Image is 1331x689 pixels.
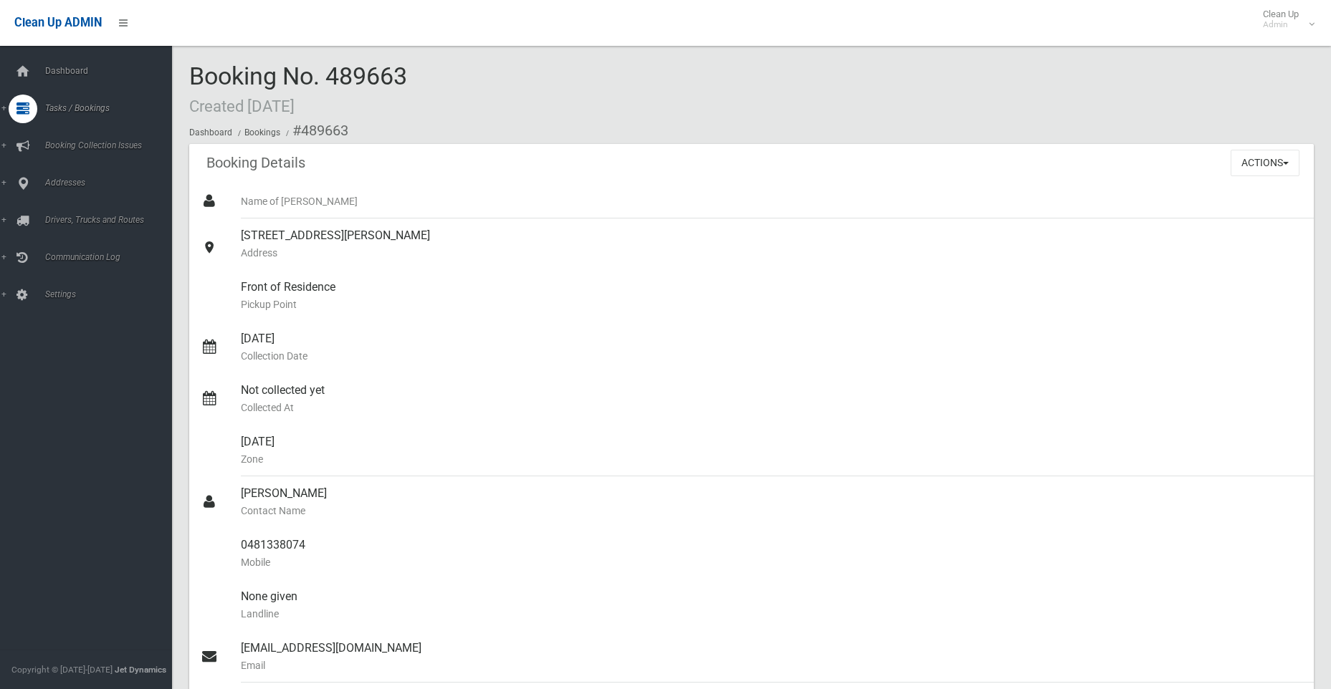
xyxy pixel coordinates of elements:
[241,244,1302,261] small: Address
[189,149,323,177] header: Booking Details
[1231,150,1299,176] button: Actions
[241,399,1302,416] small: Collected At
[14,16,102,29] span: Clean Up ADMIN
[189,97,295,115] small: Created [DATE]
[115,665,166,675] strong: Jet Dynamics
[241,528,1302,579] div: 0481338074
[241,193,1302,210] small: Name of [PERSON_NAME]
[1263,19,1299,30] small: Admin
[241,502,1302,519] small: Contact Name
[241,425,1302,476] div: [DATE]
[241,347,1302,365] small: Collection Date
[241,450,1302,468] small: Zone
[241,218,1302,270] div: [STREET_ADDRESS][PERSON_NAME]
[1256,9,1313,30] span: Clean Up
[189,62,407,117] span: Booking No. 489663
[241,605,1302,622] small: Landline
[189,127,232,138] a: Dashboard
[241,270,1302,322] div: Front of Residence
[241,322,1302,373] div: [DATE]
[41,103,183,113] span: Tasks / Bookings
[241,373,1302,425] div: Not collected yet
[241,657,1302,674] small: Email
[241,554,1302,571] small: Mobile
[41,252,183,262] span: Communication Log
[11,665,113,675] span: Copyright © [DATE]-[DATE]
[241,579,1302,631] div: None given
[241,476,1302,528] div: [PERSON_NAME]
[41,66,183,76] span: Dashboard
[241,631,1302,683] div: [EMAIL_ADDRESS][DOMAIN_NAME]
[189,631,1314,683] a: [EMAIL_ADDRESS][DOMAIN_NAME]Email
[244,127,280,138] a: Bookings
[41,215,183,225] span: Drivers, Trucks and Routes
[41,178,183,188] span: Addresses
[241,296,1302,313] small: Pickup Point
[41,289,183,299] span: Settings
[282,117,348,144] li: #489663
[41,140,183,150] span: Booking Collection Issues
